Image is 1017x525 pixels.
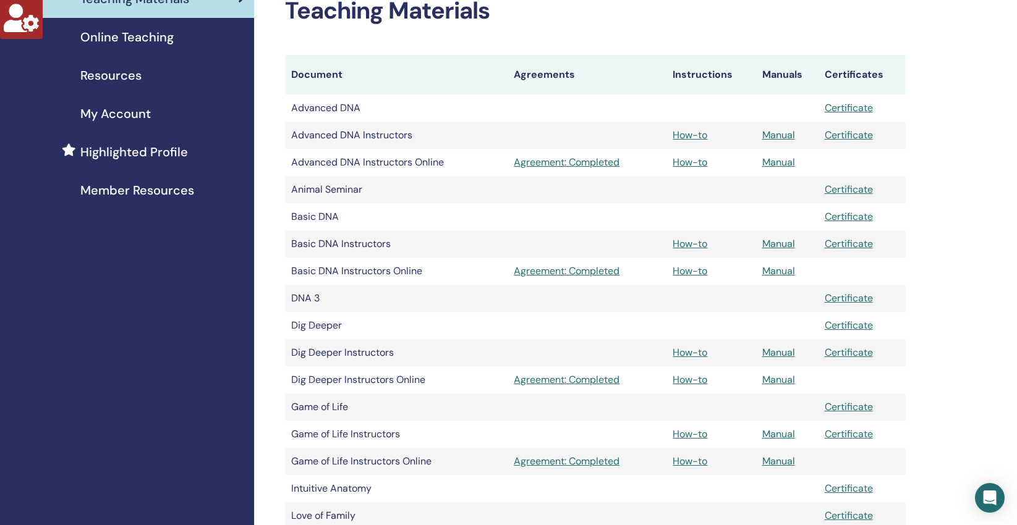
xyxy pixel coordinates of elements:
[825,482,873,495] a: Certificate
[285,393,508,421] td: Game of Life
[762,128,795,141] a: Manual
[80,181,194,199] span: Member Resources
[756,55,819,94] th: Manuals
[762,373,795,386] a: Manual
[673,455,707,468] a: How-to
[673,128,707,141] a: How-to
[285,94,508,122] td: Advanced DNA
[825,237,873,250] a: Certificate
[762,156,795,169] a: Manual
[825,319,873,332] a: Certificate
[285,421,508,448] td: Game of Life Instructors
[285,475,508,502] td: Intuitive Anatomy
[285,55,508,94] th: Document
[825,400,873,413] a: Certificate
[825,210,873,223] a: Certificate
[285,366,508,393] td: Dig Deeper Instructors Online
[285,149,508,176] td: Advanced DNA Instructors Online
[285,203,508,230] td: Basic DNA
[762,455,795,468] a: Manual
[825,509,873,522] a: Certificate
[762,346,795,359] a: Manual
[819,55,906,94] th: Certificates
[285,448,508,475] td: Game of Life Instructors Online
[80,28,174,46] span: Online Teaching
[285,230,508,258] td: Basic DNA Instructors
[285,339,508,366] td: Dig Deeper Instructors
[673,427,707,440] a: How-to
[762,427,795,440] a: Manual
[825,292,873,304] a: Certificate
[975,483,1005,513] div: Open Intercom Messenger
[673,346,707,359] a: How-to
[80,143,188,161] span: Highlighted Profile
[514,155,660,170] a: Agreement: Completed
[285,258,508,285] td: Basic DNA Instructors Online
[514,372,660,387] a: Agreement: Completed
[514,264,660,279] a: Agreement: Completed
[673,373,707,386] a: How-to
[285,122,508,149] td: Advanced DNA Instructors
[825,346,873,359] a: Certificate
[825,183,873,196] a: Certificate
[762,264,795,277] a: Manual
[285,285,508,312] td: DNA 3
[825,101,873,114] a: Certificate
[666,55,755,94] th: Instructions
[673,156,707,169] a: How-to
[285,312,508,339] td: Dig Deeper
[673,264,707,277] a: How-to
[673,237,707,250] a: How-to
[508,55,666,94] th: Agreements
[762,237,795,250] a: Manual
[825,128,873,141] a: Certificate
[80,104,151,123] span: My Account
[825,427,873,440] a: Certificate
[514,454,660,469] a: Agreement: Completed
[80,66,142,85] span: Resources
[285,176,508,203] td: Animal Seminar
